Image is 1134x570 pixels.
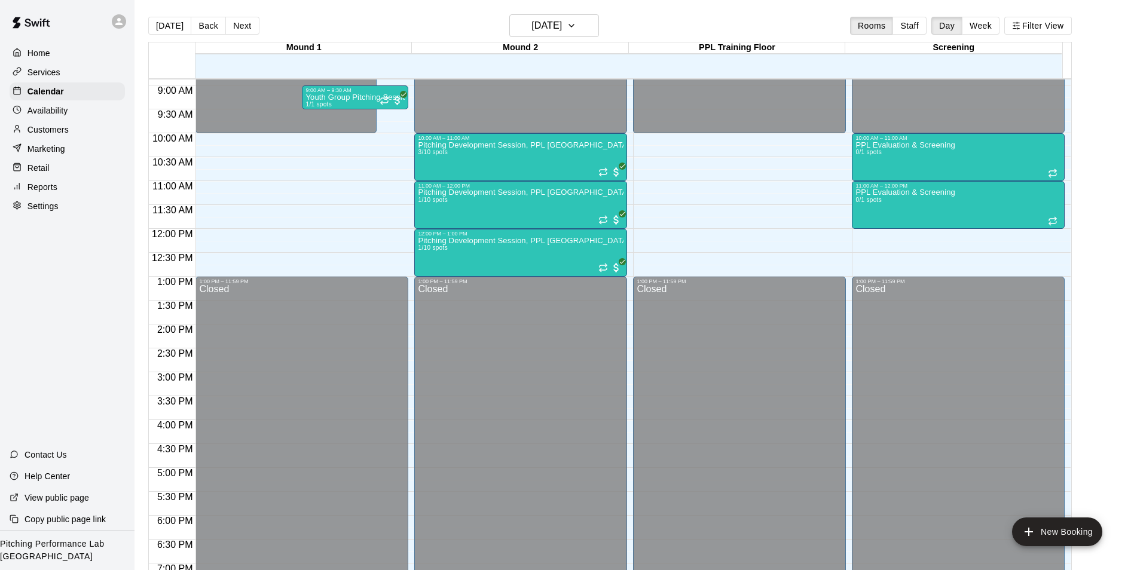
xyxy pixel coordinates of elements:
[531,17,562,34] h6: [DATE]
[10,197,125,215] a: Settings
[27,66,60,78] p: Services
[27,143,65,155] p: Marketing
[418,149,447,155] span: 3/10 spots filled
[10,178,125,196] a: Reports
[1004,17,1071,35] button: Filter View
[962,17,999,35] button: Week
[27,105,68,117] p: Availability
[10,140,125,158] a: Marketing
[418,278,623,284] div: 1:00 PM – 11:59 PM
[10,44,125,62] a: Home
[418,244,447,251] span: 1/10 spots filled
[149,133,196,143] span: 10:00 AM
[392,94,404,106] span: All customers have paid
[154,540,196,550] span: 6:30 PM
[154,348,196,358] span: 2:30 PM
[931,17,962,35] button: Day
[10,63,125,81] a: Services
[598,215,608,225] span: Recurring event
[27,124,69,136] p: Customers
[845,42,1062,54] div: Screening
[598,263,608,272] span: Recurring event
[418,197,447,203] span: 1/10 spots filled
[852,133,1065,181] div: 10:00 AM – 11:00 AM: PPL Evaluation & Screening
[149,229,195,239] span: 12:00 PM
[27,47,50,59] p: Home
[154,396,196,406] span: 3:30 PM
[855,197,882,203] span: 0/1 spots filled
[27,85,64,97] p: Calendar
[414,229,627,277] div: 12:00 PM – 1:00 PM: Pitching Development Session, PPL Louisville (Ages 13+)
[27,181,57,193] p: Reports
[149,253,195,263] span: 12:30 PM
[10,121,125,139] a: Customers
[154,420,196,430] span: 4:00 PM
[149,181,196,191] span: 11:00 AM
[305,101,332,108] span: 1/1 spots filled
[154,468,196,478] span: 5:00 PM
[412,42,628,54] div: Mound 2
[154,277,196,287] span: 1:00 PM
[305,87,405,93] div: 9:00 AM – 9:30 AM
[199,278,405,284] div: 1:00 PM – 11:59 PM
[302,85,408,109] div: 9:00 AM – 9:30 AM: Youth Group Pitching Session (Ages 12 and Under)
[25,449,67,461] p: Contact Us
[154,516,196,526] span: 6:00 PM
[154,301,196,311] span: 1:30 PM
[149,205,196,215] span: 11:30 AM
[1048,216,1057,226] span: Recurring event
[418,231,623,237] div: 12:00 PM – 1:00 PM
[610,262,622,274] span: All customers have paid
[418,183,623,189] div: 11:00 AM – 12:00 PM
[27,200,59,212] p: Settings
[418,135,623,141] div: 10:00 AM – 11:00 AM
[154,444,196,454] span: 4:30 PM
[225,17,259,35] button: Next
[148,17,191,35] button: [DATE]
[855,149,882,155] span: 0/1 spots filled
[154,324,196,335] span: 2:00 PM
[610,166,622,178] span: All customers have paid
[27,162,50,174] p: Retail
[154,492,196,502] span: 5:30 PM
[149,157,196,167] span: 10:30 AM
[414,181,627,229] div: 11:00 AM – 12:00 PM: Pitching Development Session, PPL Louisville (Ages 13+)
[25,492,89,504] p: View public page
[25,470,70,482] p: Help Center
[855,183,1061,189] div: 11:00 AM – 12:00 PM
[414,133,627,181] div: 10:00 AM – 11:00 AM: Pitching Development Session, PPL Louisville (Ages 13+)
[1048,168,1057,178] span: Recurring event
[155,85,196,96] span: 9:00 AM
[155,109,196,119] span: 9:30 AM
[191,17,226,35] button: Back
[850,17,893,35] button: Rooms
[25,513,106,525] p: Copy public page link
[855,278,1061,284] div: 1:00 PM – 11:59 PM
[598,167,608,177] span: Recurring event
[509,14,599,37] button: [DATE]
[10,102,125,119] a: Availability
[610,214,622,226] span: All customers have paid
[852,181,1065,229] div: 11:00 AM – 12:00 PM: PPL Evaluation & Screening
[892,17,927,35] button: Staff
[10,159,125,177] a: Retail
[1012,517,1102,546] button: add
[154,372,196,382] span: 3:00 PM
[195,42,412,54] div: Mound 1
[855,135,1061,141] div: 10:00 AM – 11:00 AM
[380,96,389,105] span: Recurring event
[10,82,125,100] a: Calendar
[629,42,845,54] div: PPL Training Floor
[637,278,842,284] div: 1:00 PM – 11:59 PM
